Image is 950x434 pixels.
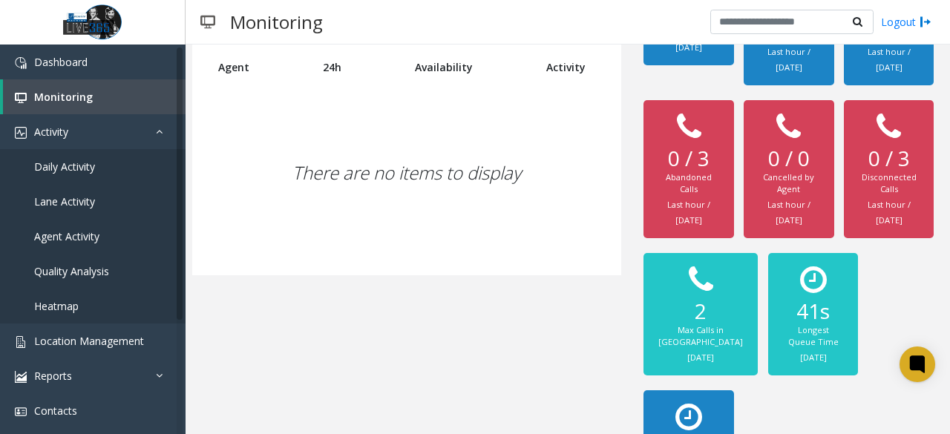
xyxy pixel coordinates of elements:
[34,299,79,313] span: Heatmap
[658,146,718,171] h2: 0 / 3
[34,229,99,243] span: Agent Activity
[15,371,27,383] img: 'icon'
[800,352,827,363] small: [DATE]
[34,194,95,208] span: Lane Activity
[200,4,215,40] img: pageIcon
[34,264,109,278] span: Quality Analysis
[767,199,810,226] small: Last hour / [DATE]
[759,171,819,196] div: Cancelled by Agent
[859,146,919,171] h2: 0 / 3
[34,125,68,139] span: Activity
[207,85,606,260] div: There are no items to display
[15,127,27,139] img: 'icon'
[15,336,27,348] img: 'icon'
[920,14,931,30] img: logout
[658,324,743,349] div: Max Calls in [GEOGRAPHIC_DATA]
[34,160,95,174] span: Daily Activity
[535,49,607,85] th: Activity
[404,49,535,85] th: Availability
[34,90,93,104] span: Monitoring
[868,199,911,226] small: Last hour / [DATE]
[312,49,404,85] th: 24h
[3,79,186,114] a: Monitoring
[667,199,710,226] small: Last hour / [DATE]
[658,299,743,324] h2: 2
[658,171,718,196] div: Abandoned Calls
[881,14,931,30] a: Logout
[34,55,88,69] span: Dashboard
[15,57,27,69] img: 'icon'
[759,146,819,171] h2: 0 / 0
[783,324,843,349] div: Longest Queue Time
[34,369,72,383] span: Reports
[675,42,702,53] small: [DATE]
[207,49,312,85] th: Agent
[34,404,77,418] span: Contacts
[15,92,27,104] img: 'icon'
[15,406,27,418] img: 'icon'
[687,352,714,363] small: [DATE]
[767,46,810,73] small: Last hour / [DATE]
[859,171,919,196] div: Disconnected Calls
[34,334,144,348] span: Location Management
[783,299,843,324] h2: 41s
[223,4,330,40] h3: Monitoring
[868,46,911,73] small: Last hour / [DATE]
